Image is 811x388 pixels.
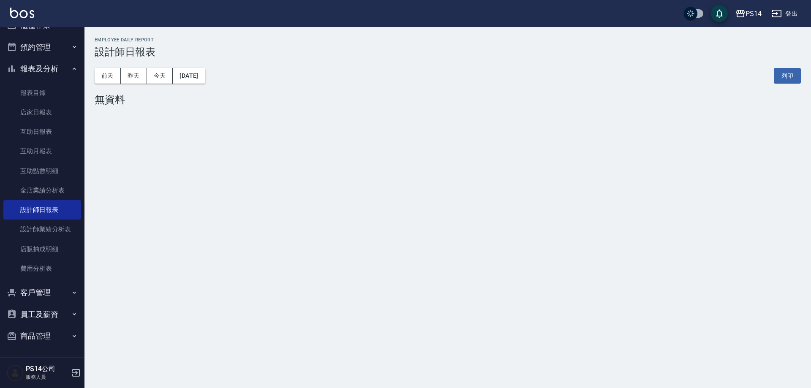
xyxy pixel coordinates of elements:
a: 設計師業績分析表 [3,220,81,239]
p: 服務人員 [26,373,69,381]
button: 登出 [768,6,801,22]
h3: 設計師日報表 [95,46,801,58]
button: 昨天 [121,68,147,84]
a: 互助點數明細 [3,161,81,181]
button: 商品管理 [3,325,81,347]
a: 報表目錄 [3,83,81,103]
img: Logo [10,8,34,18]
button: 報表及分析 [3,58,81,80]
button: [DATE] [173,68,205,84]
button: save [711,5,728,22]
a: 店家日報表 [3,103,81,122]
a: 店販抽成明細 [3,239,81,259]
button: 今天 [147,68,173,84]
a: 互助日報表 [3,122,81,141]
h2: Employee Daily Report [95,37,801,43]
img: Person [7,364,24,381]
h5: PS14公司 [26,365,69,373]
a: 費用分析表 [3,259,81,278]
div: PS14 [746,8,762,19]
button: 客戶管理 [3,282,81,304]
button: 預約管理 [3,36,81,58]
button: 前天 [95,68,121,84]
a: 設計師日報表 [3,200,81,220]
button: PS14 [732,5,765,22]
a: 互助月報表 [3,141,81,161]
button: 列印 [774,68,801,84]
button: 員工及薪資 [3,304,81,326]
a: 全店業績分析表 [3,181,81,200]
div: 無資料 [95,94,801,106]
